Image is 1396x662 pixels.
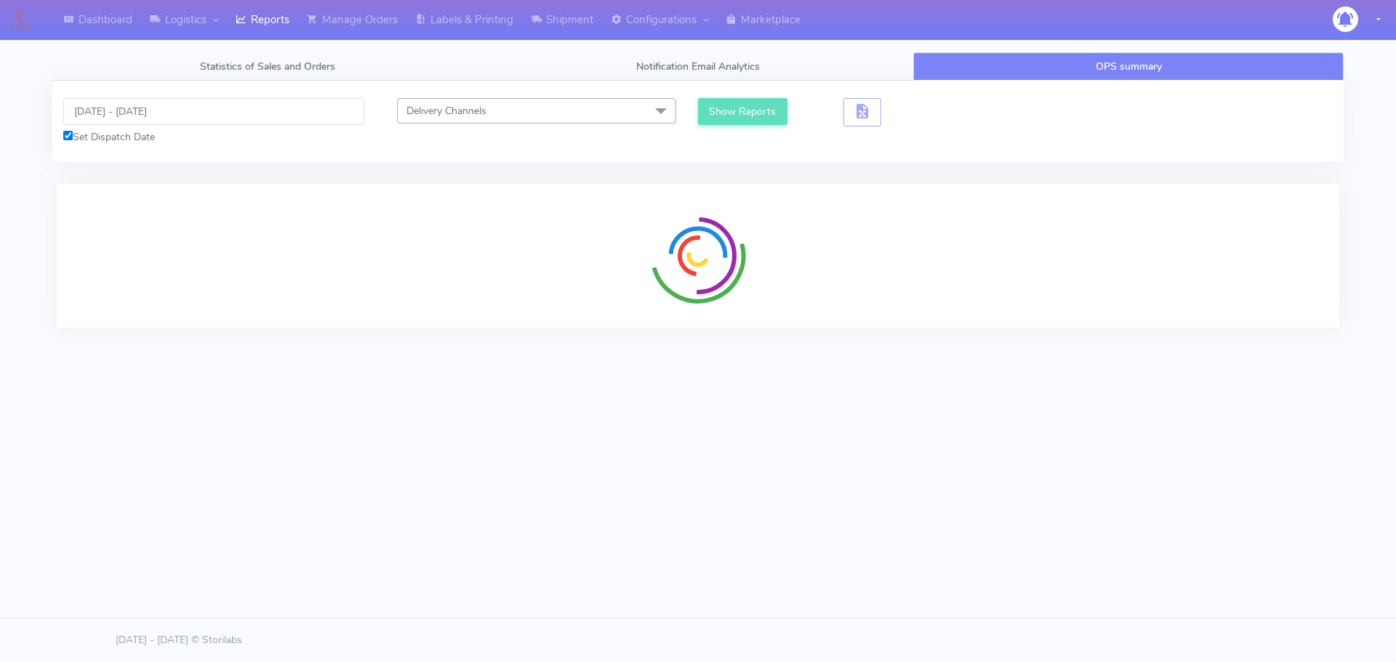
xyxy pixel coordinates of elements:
span: Statistics of Sales and Orders [200,60,335,73]
ul: Tabs [52,52,1344,81]
span: OPS summary [1096,60,1162,73]
span: Delivery Channels [406,104,486,118]
span: Notification Email Analytics [636,60,760,73]
input: Pick the Daterange [63,98,364,125]
button: Show Reports [698,98,787,125]
img: spinner-radial.svg [643,201,753,310]
div: Set Dispatch Date [63,129,364,145]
